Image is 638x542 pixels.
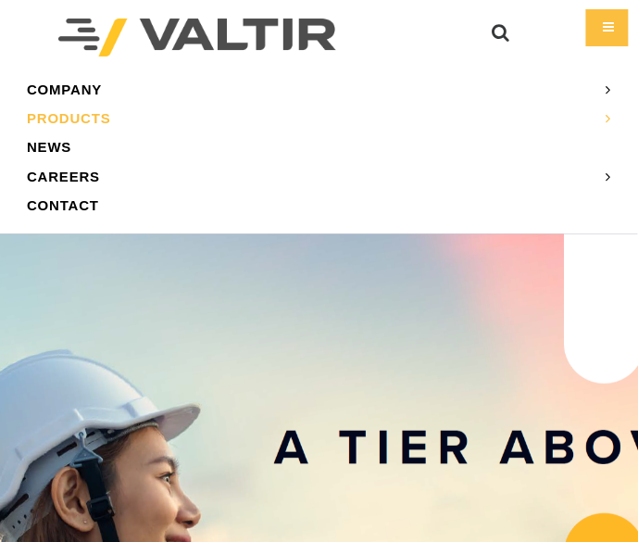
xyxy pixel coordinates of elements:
a: CONTACT [14,191,624,220]
img: Valtir [58,19,336,57]
a: PRODUCTS [14,104,624,132]
div: Menu [586,9,629,46]
a: COMPANY [14,75,624,104]
a: CAREERS [14,162,624,191]
a: NEWS [14,132,624,161]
